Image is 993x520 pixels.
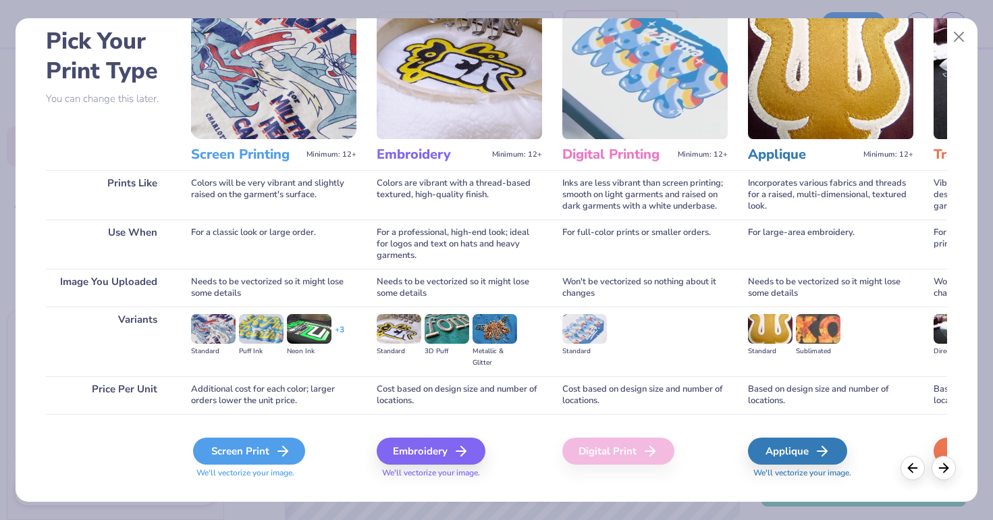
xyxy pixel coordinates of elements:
span: Minimum: 12+ [306,150,356,159]
div: Use When [46,219,171,269]
span: Minimum: 12+ [863,150,913,159]
h3: Embroidery [377,146,487,163]
img: Puff Ink [239,314,284,344]
img: 3D Puff [425,314,469,344]
button: Close [946,24,972,50]
div: Digital Print [562,438,674,465]
div: Prints Like [46,170,171,219]
span: We'll vectorize your image. [191,467,356,479]
div: Price Per Unit [46,376,171,414]
span: We'll vectorize your image. [377,467,542,479]
div: Standard [377,346,421,357]
span: We'll vectorize your image. [748,467,913,479]
div: Image You Uploaded [46,269,171,307]
div: Needs to be vectorized so it might lose some details [377,269,542,307]
div: Needs to be vectorized so it might lose some details [191,269,356,307]
div: Sublimated [796,346,840,357]
div: Metallic & Glitter [473,346,517,369]
div: For large-area embroidery. [748,219,913,269]
span: Minimum: 12+ [492,150,542,159]
div: Based on design size and number of locations. [748,376,913,414]
h3: Applique [748,146,858,163]
h3: Digital Printing [562,146,672,163]
img: Standard [748,314,793,344]
img: Standard [562,314,607,344]
span: Minimum: 12+ [678,150,728,159]
div: Colors will be very vibrant and slightly raised on the garment's surface. [191,170,356,219]
img: Direct-to-film [934,314,978,344]
img: Sublimated [796,314,840,344]
div: Inks are less vibrant than screen printing; smooth on light garments and raised on dark garments ... [562,170,728,219]
div: For a classic look or large order. [191,219,356,269]
div: Colors are vibrant with a thread-based textured, high-quality finish. [377,170,542,219]
img: Neon Ink [287,314,331,344]
div: For full-color prints or smaller orders. [562,219,728,269]
div: + 3 [335,324,344,347]
div: Incorporates various fabrics and threads for a raised, multi-dimensional, textured look. [748,170,913,219]
div: Cost based on design size and number of locations. [377,376,542,414]
div: 3D Puff [425,346,469,357]
div: Needs to be vectorized so it might lose some details [748,269,913,307]
div: Neon Ink [287,346,331,357]
div: Applique [748,438,847,465]
div: Direct-to-film [934,346,978,357]
div: For a professional, high-end look; ideal for logos and text on hats and heavy garments. [377,219,542,269]
img: Metallic & Glitter [473,314,517,344]
img: Standard [377,314,421,344]
h3: Screen Printing [191,146,301,163]
div: Variants [46,307,171,376]
img: Standard [191,314,236,344]
div: Won't be vectorized so nothing about it changes [562,269,728,307]
p: You can change this later. [46,93,171,105]
div: Standard [191,346,236,357]
div: Puff Ink [239,346,284,357]
div: Screen Print [193,438,305,465]
h2: Pick Your Print Type [46,26,171,86]
div: Standard [748,346,793,357]
div: Cost based on design size and number of locations. [562,376,728,414]
div: Standard [562,346,607,357]
div: Embroidery [377,438,485,465]
div: Additional cost for each color; larger orders lower the unit price. [191,376,356,414]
